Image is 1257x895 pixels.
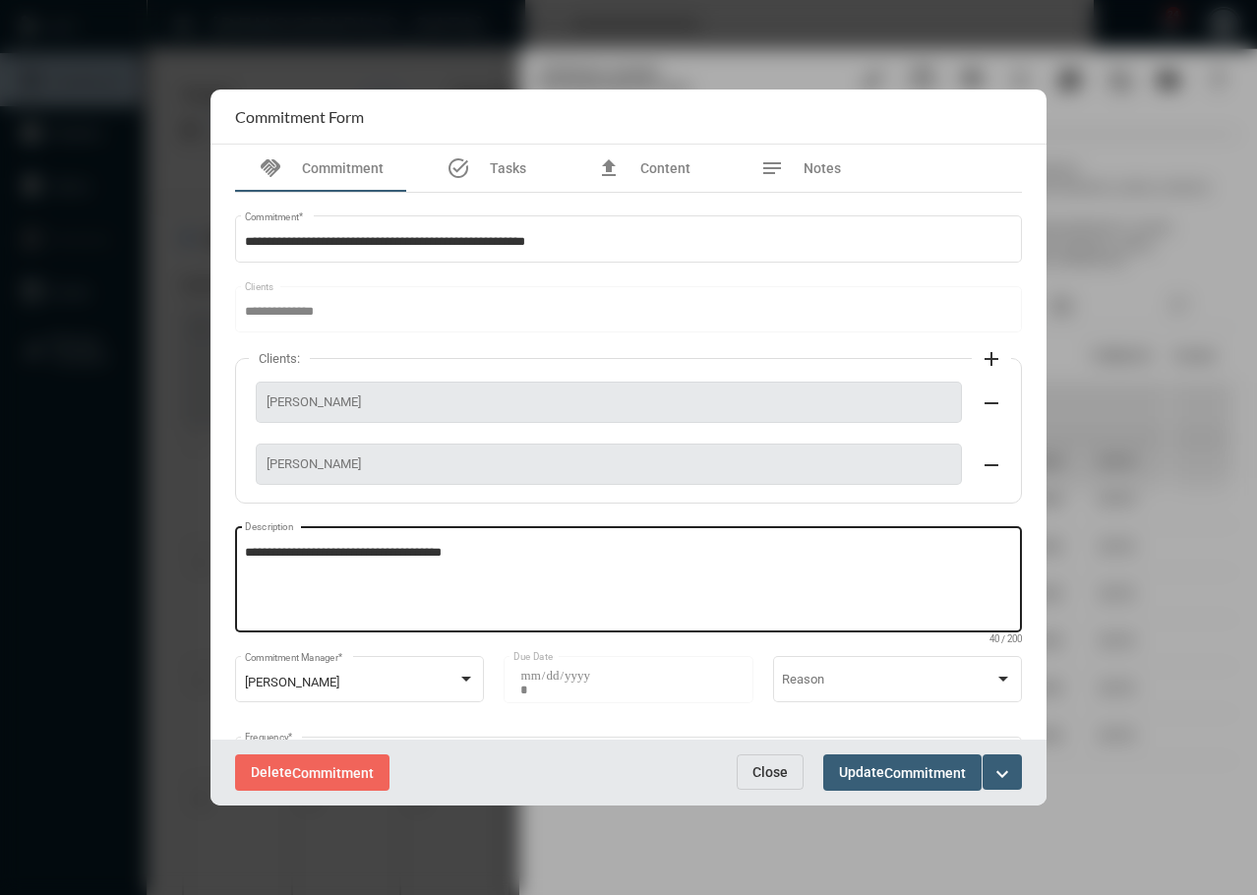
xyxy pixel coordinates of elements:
span: Delete [251,764,374,780]
button: DeleteCommitment [235,754,389,791]
button: Close [737,754,804,790]
mat-icon: notes [760,156,784,180]
span: [PERSON_NAME] [267,456,951,471]
h2: Commitment Form [235,107,364,126]
span: Commitment [884,765,966,781]
span: Content [640,160,690,176]
span: Close [752,764,788,780]
mat-icon: add [980,347,1003,371]
mat-icon: task_alt [447,156,470,180]
span: Tasks [490,160,526,176]
span: Update [839,764,966,780]
span: Commitment [302,160,384,176]
span: [PERSON_NAME] [267,394,951,409]
span: Notes [804,160,841,176]
mat-icon: expand_more [990,762,1014,786]
label: Clients: [249,351,310,366]
mat-icon: file_upload [597,156,621,180]
mat-icon: remove [980,391,1003,415]
span: Commitment [292,765,374,781]
span: [PERSON_NAME] [245,675,339,689]
mat-icon: remove [980,453,1003,477]
mat-icon: handshake [259,156,282,180]
button: UpdateCommitment [823,754,982,791]
mat-hint: 40 / 200 [989,634,1022,645]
